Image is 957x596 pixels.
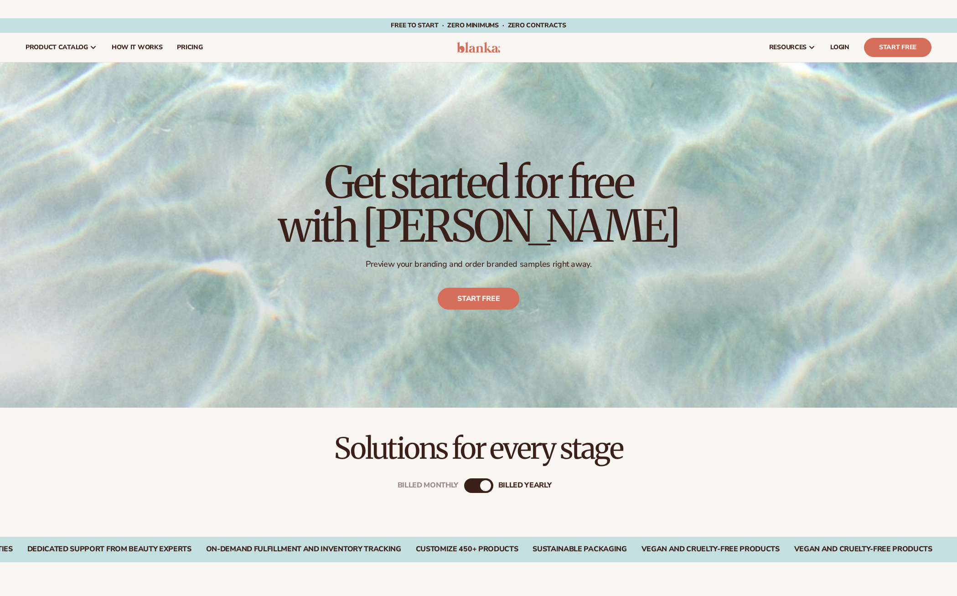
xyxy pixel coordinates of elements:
a: pricing [170,33,210,62]
a: product catalog [18,33,104,62]
a: resources [762,33,823,62]
a: Start Free [864,38,931,57]
p: Preview your branding and order branded samples right away. [278,259,679,269]
div: billed Yearly [498,481,552,490]
span: LOGIN [830,44,849,51]
span: product catalog [26,44,88,51]
h2: Solutions for every stage [26,433,931,464]
div: Vegan and Cruelty-Free Products [794,545,932,554]
img: logo [457,42,500,53]
a: Start free [438,288,519,310]
div: Announcement [23,18,934,33]
span: Free to start · ZERO minimums · ZERO contracts [391,21,566,30]
div: SUSTAINABLE PACKAGING [533,545,626,554]
div: CUSTOMIZE 450+ PRODUCTS [416,545,518,554]
h1: Get started for free with [PERSON_NAME] [278,161,679,248]
span: pricing [177,44,202,51]
div: On-Demand Fulfillment and Inventory Tracking [206,545,401,554]
span: resources [769,44,807,51]
a: LOGIN [823,33,857,62]
div: Dedicated Support From Beauty Experts [27,545,191,554]
span: How It Works [112,44,163,51]
div: Billed Monthly [398,481,459,490]
div: VEGAN AND CRUELTY-FREE PRODUCTS [641,545,780,554]
a: How It Works [104,33,170,62]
